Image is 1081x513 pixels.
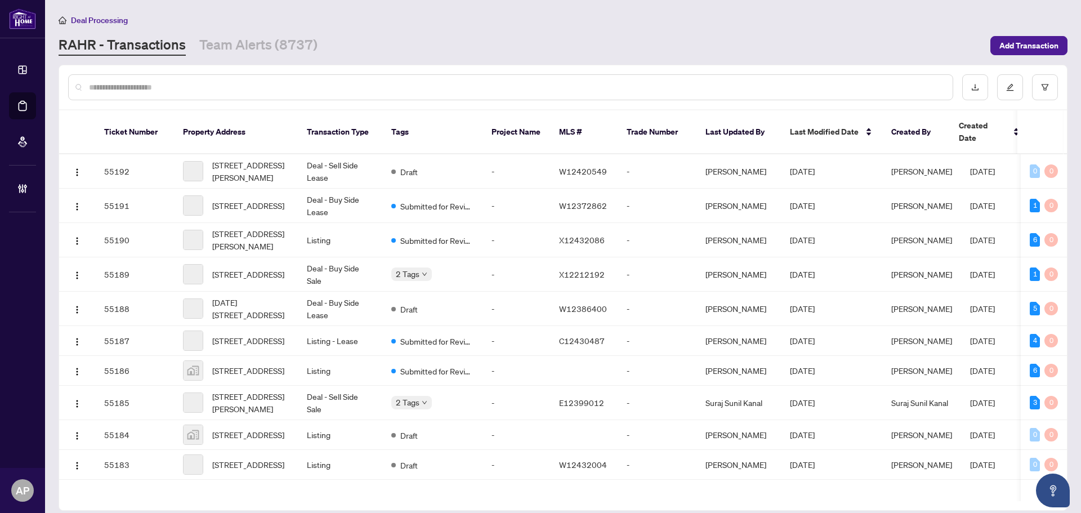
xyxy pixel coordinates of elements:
div: 0 [1044,267,1058,281]
td: [PERSON_NAME] [696,420,781,450]
td: Listing [298,420,382,450]
span: C12430487 [559,336,605,346]
span: [STREET_ADDRESS][PERSON_NAME] [212,390,289,415]
td: - [483,257,550,292]
td: Deal - Buy Side Lease [298,189,382,223]
div: 5 [1030,302,1040,315]
div: 0 [1044,396,1058,409]
span: [DATE] [790,304,815,314]
a: Team Alerts (8737) [199,35,318,56]
td: Deal - Sell Side Lease [298,154,382,189]
span: Draft [400,303,418,315]
span: [DATE] [970,200,995,211]
div: 0 [1044,164,1058,178]
td: - [483,223,550,257]
img: Logo [73,431,82,440]
th: Project Name [483,110,550,154]
button: filter [1032,74,1058,100]
span: [PERSON_NAME] [891,200,952,211]
span: [DATE] [970,235,995,245]
span: X12432086 [559,235,605,245]
span: [STREET_ADDRESS][PERSON_NAME] [212,159,289,184]
button: Open asap [1036,474,1070,507]
td: 55187 [95,326,174,356]
span: [DATE] [790,336,815,346]
span: [PERSON_NAME] [891,166,952,176]
th: Tags [382,110,483,154]
span: X12212192 [559,269,605,279]
div: 6 [1030,364,1040,377]
span: [DATE] [970,460,995,470]
span: [DATE] [970,336,995,346]
button: edit [997,74,1023,100]
th: Trade Number [618,110,696,154]
div: 0 [1044,302,1058,315]
button: Logo [68,394,86,412]
span: [DATE] [970,269,995,279]
span: [DATE] [790,460,815,470]
span: home [59,16,66,24]
button: Logo [68,231,86,249]
td: - [618,154,696,189]
span: [DATE] [790,365,815,376]
td: - [483,154,550,189]
div: 1 [1030,267,1040,281]
div: 3 [1030,396,1040,409]
td: Listing [298,356,382,386]
th: MLS # [550,110,618,154]
td: Suraj Sunil Kanal [696,386,781,420]
button: Logo [68,362,86,380]
span: [PERSON_NAME] [891,235,952,245]
span: [STREET_ADDRESS][PERSON_NAME] [212,227,289,252]
span: Submitted for Review [400,200,474,212]
button: Logo [68,426,86,444]
img: Logo [73,461,82,470]
div: 6 [1030,233,1040,247]
div: 0 [1044,428,1058,441]
img: Logo [73,168,82,177]
span: [DATE] [790,200,815,211]
span: Submitted for Review [400,234,474,247]
span: [DATE] [790,269,815,279]
span: Draft [400,166,418,178]
span: [PERSON_NAME] [891,430,952,440]
img: Logo [73,237,82,246]
td: 55184 [95,420,174,450]
span: [DATE] [790,166,815,176]
span: down [422,271,427,277]
span: [DATE] [790,398,815,408]
span: Submitted for Review [400,335,474,347]
span: [DATE][STREET_ADDRESS] [212,296,289,321]
span: [STREET_ADDRESS] [212,429,284,441]
td: [PERSON_NAME] [696,356,781,386]
span: Draft [400,459,418,471]
span: [STREET_ADDRESS] [212,199,284,212]
span: download [971,83,979,91]
span: [DATE] [790,430,815,440]
th: Created By [882,110,950,154]
span: Add Transaction [999,37,1058,55]
button: Logo [68,456,86,474]
td: 55185 [95,386,174,420]
button: Logo [68,162,86,180]
td: Deal - Sell Side Sale [298,386,382,420]
button: download [962,74,988,100]
div: 0 [1030,458,1040,471]
span: [STREET_ADDRESS] [212,268,284,280]
td: - [618,450,696,480]
img: Logo [73,271,82,280]
td: 55183 [95,450,174,480]
img: thumbnail-img [184,425,203,444]
td: [PERSON_NAME] [696,154,781,189]
span: Last Modified Date [790,126,859,138]
img: logo [9,8,36,29]
span: [STREET_ADDRESS] [212,364,284,377]
td: Listing - Lease [298,326,382,356]
td: Listing [298,450,382,480]
td: - [483,356,550,386]
div: 0 [1044,364,1058,377]
span: Submitted for Review [400,365,474,377]
span: [DATE] [790,235,815,245]
button: Add Transaction [990,36,1067,55]
span: filter [1041,83,1049,91]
